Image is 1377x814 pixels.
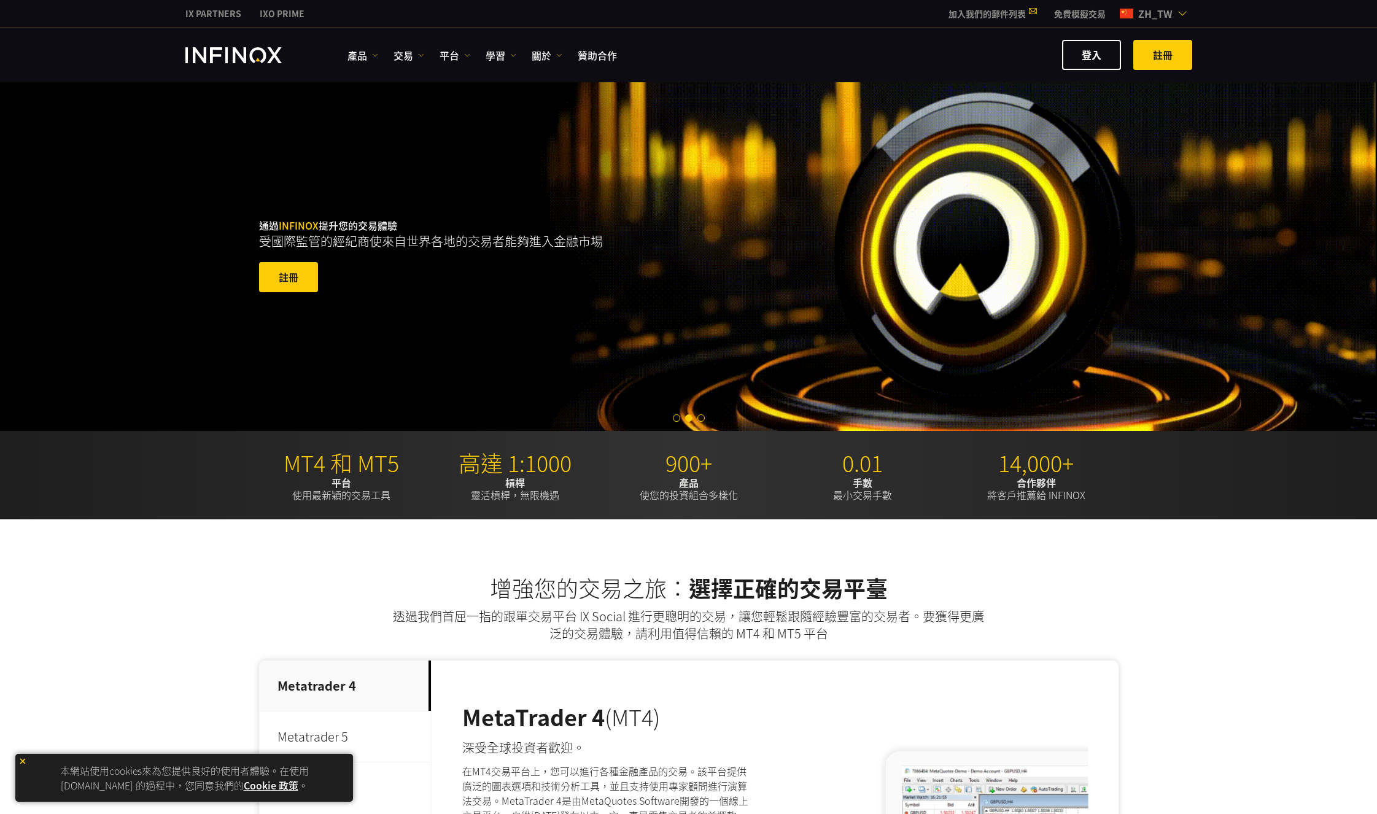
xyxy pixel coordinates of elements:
[462,700,605,732] strong: MetaTrader 4
[259,233,624,250] p: 受國際監管的經紀商使來自世界各地的交易者能夠進入金融市場
[250,7,314,20] a: INFINOX
[259,476,424,501] p: 使用最新穎的交易工具
[954,476,1119,501] p: 將客戶推薦給 INFINOX
[259,200,715,314] div: 通過 提升您的交易體驗
[607,449,771,476] p: 900+
[462,739,755,756] h4: 深受全球投資者歡迎。
[578,48,617,63] a: 贊助合作
[607,476,771,501] p: 使您的投資組合多樣化
[673,414,680,422] span: Go to slide 1
[685,414,692,422] span: Go to slide 2
[689,572,888,603] strong: 選擇正確的交易平臺
[532,48,562,63] a: 關於
[440,48,470,63] a: 平台
[1133,40,1192,70] a: 註冊
[853,475,872,490] strong: 手數
[1045,7,1115,20] a: INFINOX MENU
[697,414,705,422] span: Go to slide 3
[679,475,699,490] strong: 產品
[954,449,1119,476] p: 14,000+
[259,262,318,292] a: 註冊
[780,476,945,501] p: 最小交易手數
[462,704,755,731] h3: (MT4)
[18,757,27,766] img: yellow close icon
[1133,6,1177,21] span: zh_tw
[259,575,1119,602] h2: 增強您的交易之旅：
[505,475,525,490] strong: 槓桿
[185,47,311,63] a: INFINOX Logo
[1017,475,1056,490] strong: 合作夥伴
[176,7,250,20] a: INFINOX
[259,449,424,476] p: MT4 和 MT5
[391,608,987,642] p: 透過我們首屈一指的跟單交易平台 IX Social 進行更聰明的交易，讓您輕鬆跟隨經驗豐富的交易者。要獲得更廣泛的交易體驗，請利用值得信賴的 MT4 和 MT5 平台
[394,48,424,63] a: 交易
[244,778,298,793] a: Cookie 政策
[279,218,319,233] span: INFINOX
[486,48,516,63] a: 學習
[939,7,1045,20] a: 加入我們的郵件列表
[347,48,378,63] a: 產品
[21,760,347,796] p: 本網站使用cookies來為您提供良好的使用者體驗。在使用 [DOMAIN_NAME] 的過程中，您同意我們的 。
[332,475,351,490] strong: 平台
[433,449,597,476] p: 高達 1:1000
[433,476,597,501] p: 靈活槓桿，無限機遇
[259,711,431,762] p: Metatrader 5
[780,449,945,476] p: 0.01
[1062,40,1121,70] a: 登入
[259,661,431,711] p: Metatrader 4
